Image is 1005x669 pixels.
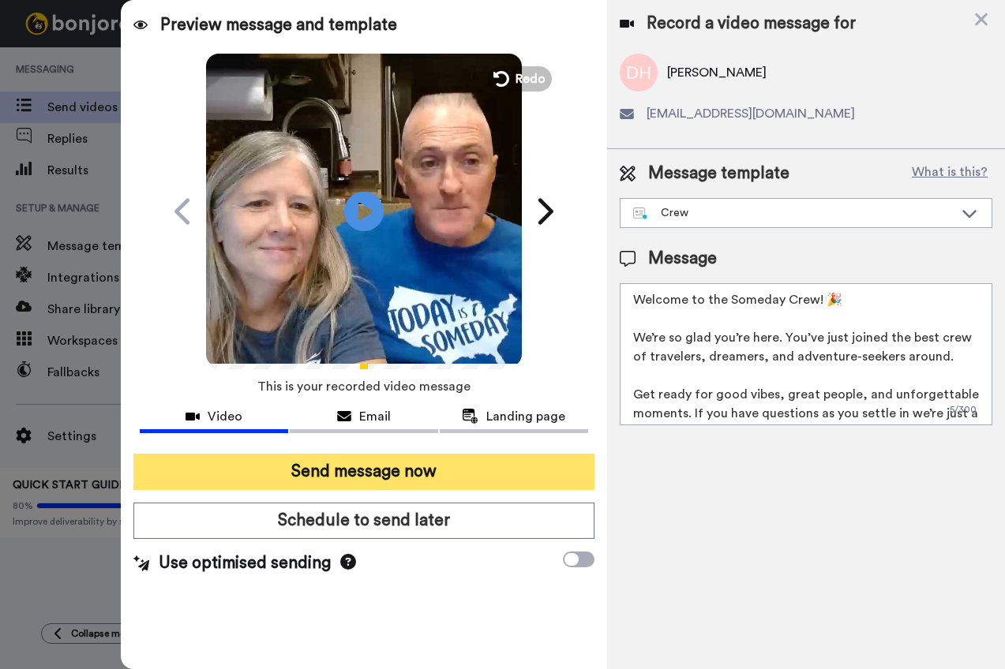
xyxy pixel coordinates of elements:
[648,162,789,185] span: Message template
[907,162,992,185] button: What is this?
[633,205,954,221] div: Crew
[159,551,331,575] span: Use optimised sending
[633,207,648,220] img: nextgen-template.svg
[133,503,594,539] button: Schedule to send later
[208,407,242,426] span: Video
[133,454,594,490] button: Send message now
[647,104,855,123] span: [EMAIL_ADDRESS][DOMAIN_NAME]
[648,247,717,271] span: Message
[257,369,471,404] span: This is your recorded video message
[486,407,565,426] span: Landing page
[620,283,992,425] textarea: Welcome to the Someday Crew! 🎉 We’re so glad you’re here. You’ve just joined the best crew of tra...
[359,407,391,426] span: Email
